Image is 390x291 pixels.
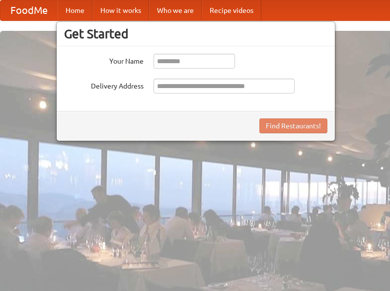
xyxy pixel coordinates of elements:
[64,79,144,91] label: Delivery Address
[0,0,58,20] a: FoodMe
[64,54,144,66] label: Your Name
[92,0,149,20] a: How it works
[64,26,327,41] h3: Get Started
[259,118,327,133] button: Find Restaurants!
[202,0,261,20] a: Recipe videos
[149,0,202,20] a: Who we are
[58,0,92,20] a: Home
